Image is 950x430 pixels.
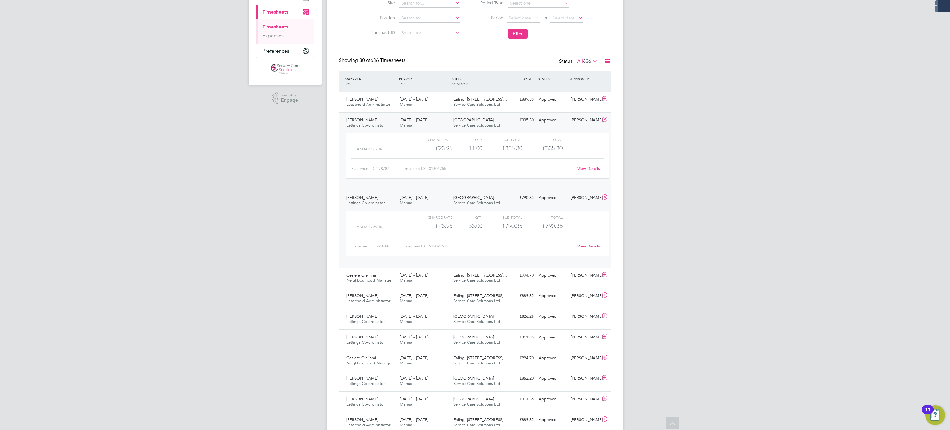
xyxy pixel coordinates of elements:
[522,136,562,143] div: Total
[272,92,298,104] a: Powered byEngage
[346,97,378,102] span: [PERSON_NAME]
[400,402,413,407] span: Manual
[339,57,407,64] div: Showing
[400,298,413,303] span: Manual
[399,14,460,23] input: Search for...
[504,353,536,363] div: £994.70
[568,270,601,281] div: [PERSON_NAME]
[400,200,413,205] span: Manual
[346,319,385,324] span: Lettings Co-ordinator
[453,360,500,366] span: Service Care Solutions Ltd
[452,136,482,143] div: QTY
[568,312,601,322] div: [PERSON_NAME]
[536,332,568,342] div: Approved
[522,76,533,81] span: TOTAL
[452,81,468,86] span: VENDOR
[413,143,452,153] div: £23.95
[346,298,390,303] span: Leasehold Administrator
[359,57,370,63] span: 30 of
[400,376,428,381] span: [DATE] - [DATE]
[536,394,568,404] div: Approved
[536,353,568,363] div: Approved
[452,221,482,231] div: 33.00
[536,312,568,322] div: Approved
[400,277,413,283] span: Manual
[577,243,600,249] a: View Details
[453,123,500,128] span: Service Care Solutions Ltd
[400,314,428,319] span: [DATE] - [DATE]
[925,410,931,418] div: 11
[453,376,494,381] span: [GEOGRAPHIC_DATA]
[452,213,482,221] div: QTY
[509,15,531,21] span: Select date
[568,332,601,342] div: [PERSON_NAME]
[577,166,600,171] a: View Details
[346,355,376,360] span: Gesiere Ojejinmi
[559,57,599,66] div: Status
[460,76,461,81] span: /
[568,94,601,105] div: [PERSON_NAME]
[453,422,500,428] span: Service Care Solutions Ltd
[346,314,378,319] span: [PERSON_NAME]
[263,9,288,15] span: Timesheets
[346,360,392,366] span: Neighbourhood Manager
[256,19,314,44] div: Timesheets
[399,81,408,86] span: TYPE
[504,415,536,425] div: £889.35
[536,415,568,425] div: Approved
[400,117,428,123] span: [DATE] - [DATE]
[453,417,507,422] span: Ealing, [STREET_ADDRESS]…
[353,225,383,229] span: Standard (£/HR)
[522,213,562,221] div: Total
[402,241,573,251] div: Timesheet ID: TS1809751
[346,293,378,298] span: [PERSON_NAME]
[504,193,536,203] div: £790.35
[453,117,494,123] span: [GEOGRAPHIC_DATA]
[452,143,482,153] div: 14.00
[568,353,601,363] div: [PERSON_NAME]
[453,334,494,340] span: [GEOGRAPHIC_DATA]
[400,422,413,428] span: Manual
[346,123,385,128] span: Lettings Co-ordinator
[453,200,500,205] span: Service Care Solutions Ltd
[263,24,288,30] a: Timesheets
[925,405,945,425] button: Open Resource Center, 11 new notifications
[536,291,568,301] div: Approved
[256,64,314,74] a: Go to home page
[453,319,500,324] span: Service Care Solutions Ltd
[453,273,507,278] span: Ealing, [STREET_ADDRESS]…
[346,117,378,123] span: [PERSON_NAME]
[346,402,385,407] span: Lettings Co-ordinator
[400,97,428,102] span: [DATE] - [DATE]
[344,73,397,89] div: WORKER
[482,136,522,143] div: Sub Total
[367,30,395,35] label: Timesheet ID
[412,76,413,81] span: /
[346,102,390,107] span: Leasehold Administrator
[504,115,536,125] div: £335.30
[346,376,378,381] span: [PERSON_NAME]
[568,193,601,203] div: [PERSON_NAME]
[536,193,568,203] div: Approved
[351,241,402,251] div: Placement ID: 298788
[346,417,378,422] span: [PERSON_NAME]
[453,277,500,283] span: Service Care Solutions Ltd
[453,97,507,102] span: Ealing, [STREET_ADDRESS]…
[453,340,500,345] span: Service Care Solutions Ltd
[504,94,536,105] div: £889.35
[568,373,601,384] div: [PERSON_NAME]
[346,422,390,428] span: Leasehold Administrator
[400,360,413,366] span: Manual
[400,319,413,324] span: Manual
[413,136,452,143] div: Charge rate
[271,64,300,74] img: servicecare-logo-retina.png
[504,291,536,301] div: £889.35
[263,48,289,54] span: Preferences
[400,273,428,278] span: [DATE] - [DATE]
[400,334,428,340] span: [DATE] - [DATE]
[482,143,522,153] div: £335.30
[361,76,362,81] span: /
[504,394,536,404] div: £311.35
[536,270,568,281] div: Approved
[476,15,503,20] label: Period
